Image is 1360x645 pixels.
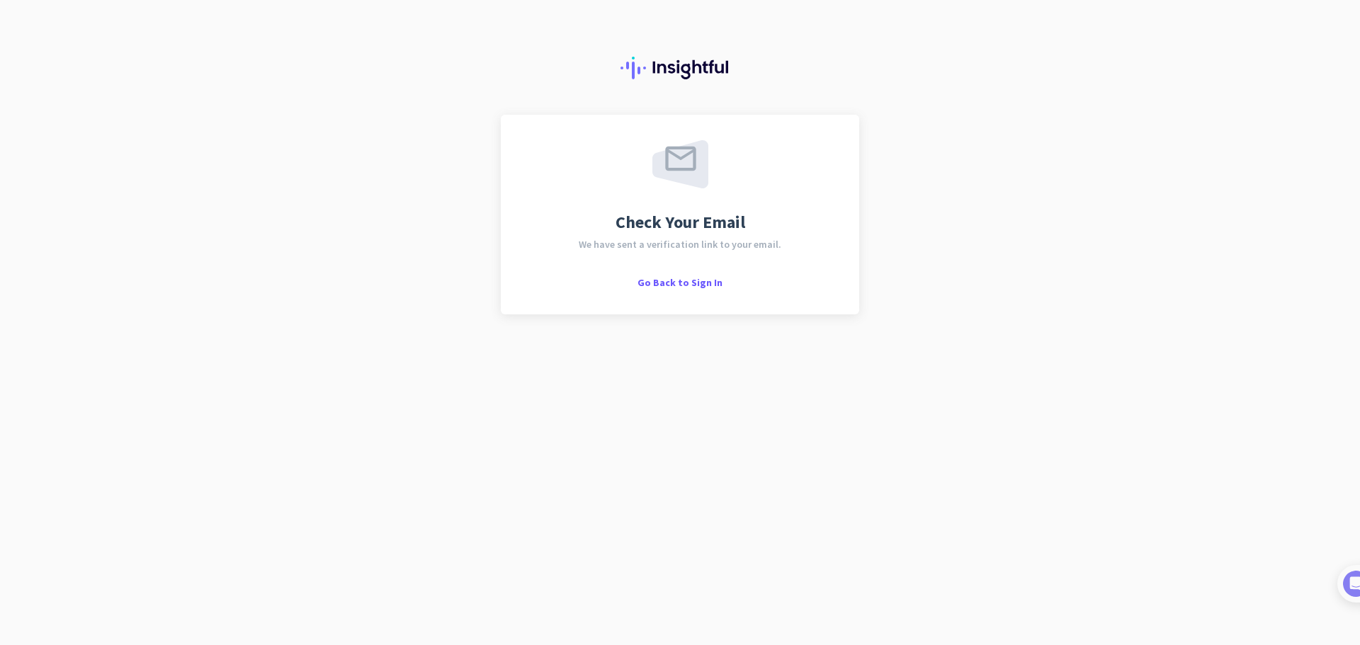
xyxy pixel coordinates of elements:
[616,214,745,231] span: Check Your Email
[579,239,781,249] span: We have sent a verification link to your email.
[620,57,739,79] img: Insightful
[637,276,722,289] span: Go Back to Sign In
[652,140,708,188] img: email-sent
